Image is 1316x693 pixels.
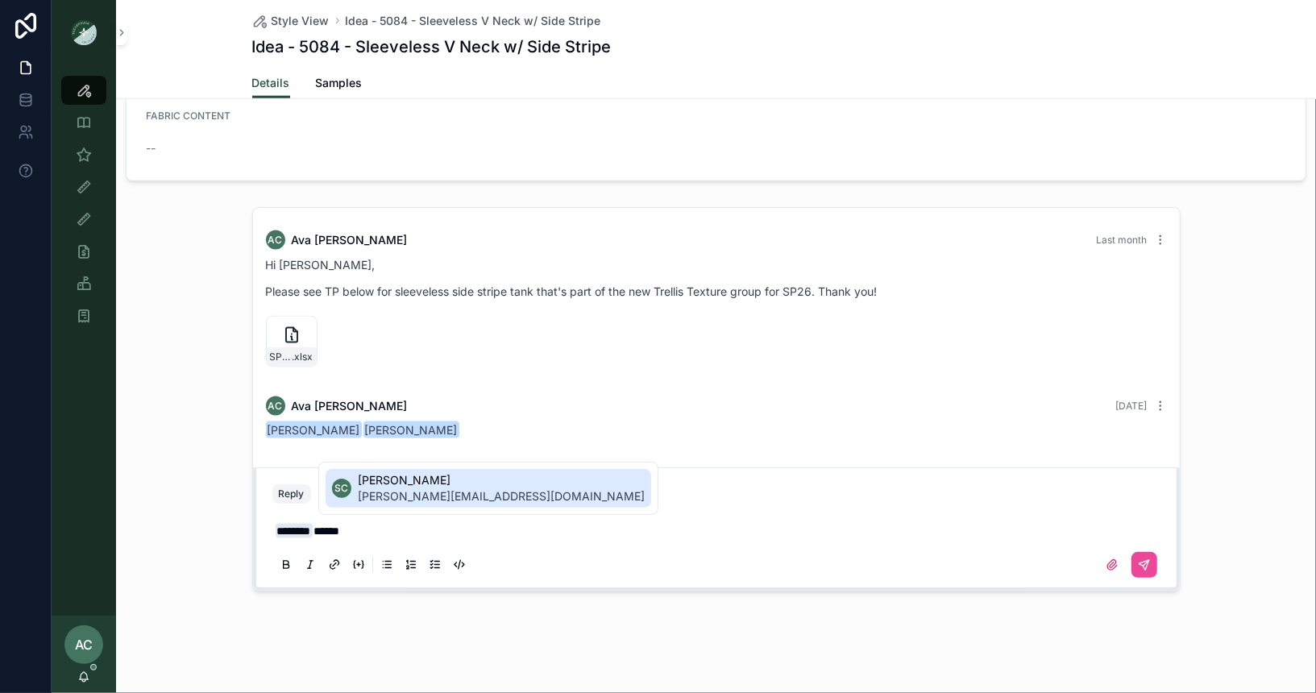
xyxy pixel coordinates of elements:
span: AC [268,234,283,247]
div: scrollable content [52,64,116,351]
a: Samples [316,68,363,101]
button: Note [318,484,352,504]
a: Idea - 5084 - Sleeveless V Neck w/ Side Stripe [346,13,601,29]
span: -- [146,140,156,156]
span: Samples [316,75,363,91]
span: [PERSON_NAME] [363,421,459,438]
span: Style View [272,13,330,29]
span: [PERSON_NAME][EMAIL_ADDRESS][DOMAIN_NAME] [358,488,645,504]
span: FABRIC CONTENT [146,110,230,122]
a: Details [252,68,290,99]
span: Details [252,75,290,91]
p: Hi [PERSON_NAME], [266,256,1167,273]
span: [DATE] [1116,400,1148,412]
span: AC [75,635,93,654]
span: Ava [PERSON_NAME] [292,232,408,248]
span: [PERSON_NAME] [266,421,362,438]
h1: Idea - 5084 - Sleeveless V Neck w/ Side Stripe [252,35,612,58]
span: Last month [1097,234,1148,246]
span: [PERSON_NAME] [358,472,645,488]
img: App logo [71,19,97,45]
span: Ava [PERSON_NAME] [292,398,408,414]
button: Reply [272,484,311,504]
span: SC [334,482,348,495]
span: .xlsx [293,351,313,363]
span: SP26-TN#24-334-slv.lessv-neck_[DATE] [270,351,293,363]
a: Style View [252,13,330,29]
div: Suggested mentions [318,462,658,515]
span: AC [268,400,283,413]
p: Please see TP below for sleeveless side stripe tank that's part of the new Trellis Texture group ... [266,283,1167,300]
